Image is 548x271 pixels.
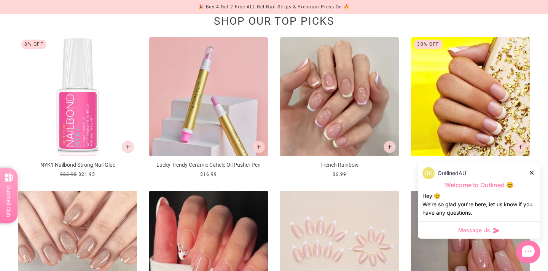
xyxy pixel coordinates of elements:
[411,161,530,169] p: Bonjour (Transparent)
[253,141,265,153] button: Add to cart
[21,40,46,49] div: 8% Off
[18,161,137,169] p: NYK1 Nailbond Strong Nail Glue
[422,181,536,189] p: Welcome to Outlined 😊
[422,167,435,179] img: data:image/png;base64,iVBORw0KGgoAAAANSUhEUgAAACQAAAAkCAYAAADhAJiYAAAC6klEQVR4AexVS2gUQRB9M7Ozs79...
[78,172,95,177] span: $21.95
[515,141,527,153] button: Add to cart
[198,3,350,11] div: 🎉 Buy 4 Get 2 Free ALL Gel Nail Strips & Premium Press On 🔥
[122,141,134,153] button: Add to cart
[458,226,490,234] span: Message Us
[60,172,77,177] span: $23.95
[200,172,217,177] span: $16.99
[384,141,396,153] button: Add to cart
[438,169,466,177] p: OutlinedAU
[333,172,346,177] span: $6.99
[422,192,536,217] div: Hey 😊 We‘re so glad you’re here, let us know if you have any questions.
[18,37,137,179] a: NYK1 Nailbond Strong Nail Glue-Accessories-OutlinedNYK1 Nailbond Strong Nail Glue-Accessories-Out...
[414,40,443,49] div: 30% Off
[280,161,399,169] p: French Rainbow
[411,37,530,179] a: Bonjour (Transparent)Bonjour (Transparent) Add to cart Bonjour (Transparent) $12.99$8.99
[149,161,268,169] p: Lucky Trendy Ceramic Cuticle Oil Pusher Pen
[280,37,399,179] a: French Rainbow-Press on Manicure-OutlinedFrench Rainbow-Press on Manicure-Outlined Add to cart Fr...
[214,14,335,27] a: Shop Our Top Picks
[149,37,268,179] a: Add to cart Lucky Trendy Ceramic Cuticle Oil Pusher Pen $16.99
